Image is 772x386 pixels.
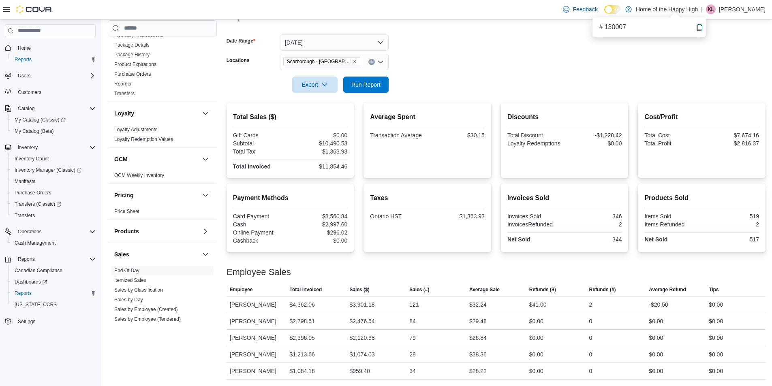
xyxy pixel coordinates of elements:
[649,286,686,293] span: Average Refund
[233,140,289,147] div: Subtotal
[696,24,703,31] svg: Info
[233,229,289,236] div: Online Payment
[15,227,45,237] button: Operations
[15,43,34,53] a: Home
[507,213,563,220] div: Invoices Sold
[352,59,357,64] button: Remove Scarborough - Morningside Crossing - Fire & Flower from selection in this group
[114,227,139,235] h3: Products
[11,177,38,186] a: Manifests
[704,213,759,220] div: 519
[15,87,96,97] span: Customers
[114,90,135,97] span: Transfers
[11,199,96,209] span: Transfers (Classic)
[11,238,96,248] span: Cash Management
[15,56,32,63] span: Reports
[227,57,250,64] label: Locations
[292,148,347,155] div: $1,363.93
[227,363,287,379] div: [PERSON_NAME]
[469,286,500,293] span: Average Sale
[114,306,178,313] span: Sales by Employee (Created)
[114,208,139,215] span: Price Sheet
[8,114,99,126] a: My Catalog (Classic)
[429,213,485,220] div: $1,363.93
[114,136,173,142] a: Loyalty Redemption Values
[201,109,210,118] button: Loyalty
[709,333,723,343] div: $0.00
[709,300,723,309] div: $0.00
[349,316,374,326] div: $2,476.54
[227,296,287,313] div: [PERSON_NAME]
[349,366,370,376] div: $959.40
[507,193,622,203] h2: Invoices Sold
[649,350,663,359] div: $0.00
[644,132,700,139] div: Total Cost
[230,286,253,293] span: Employee
[2,86,99,98] button: Customers
[5,39,96,348] nav: Complex example
[566,236,622,243] div: 344
[8,54,99,65] button: Reports
[114,307,178,312] a: Sales by Employee (Created)
[290,366,315,376] div: $1,084.18
[507,221,563,228] div: InvoicesRefunded
[233,148,289,155] div: Total Tax
[292,221,347,228] div: $2,997.60
[11,211,96,220] span: Transfers
[114,52,150,58] a: Package History
[227,330,287,346] div: [PERSON_NAME]
[469,366,487,376] div: $28.22
[429,132,485,139] div: $30.15
[529,366,543,376] div: $0.00
[108,125,217,147] div: Loyalty
[11,55,35,64] a: Reports
[11,165,96,175] span: Inventory Manager (Classic)
[507,132,563,139] div: Total Discount
[589,366,592,376] div: 0
[292,237,347,244] div: $0.00
[114,191,199,199] button: Pricing
[233,132,289,139] div: Gift Cards
[11,300,60,309] a: [US_STATE] CCRS
[507,112,622,122] h2: Discounts
[409,366,416,376] div: 34
[11,55,96,64] span: Reports
[18,256,35,262] span: Reports
[8,126,99,137] button: My Catalog (Beta)
[636,4,698,14] p: Home of the Happy High
[469,333,487,343] div: $26.84
[469,300,487,309] div: $32.24
[114,61,156,68] span: Product Expirations
[599,22,626,32] span: # 130007
[11,177,96,186] span: Manifests
[2,254,99,265] button: Reports
[114,155,128,163] h3: OCM
[11,238,59,248] a: Cash Management
[566,132,622,139] div: -$1,228.42
[15,254,38,264] button: Reports
[108,171,217,183] div: OCM
[15,212,35,219] span: Transfers
[8,198,99,210] a: Transfers (Classic)
[114,51,150,58] span: Package History
[114,268,139,273] a: End Of Day
[114,267,139,274] span: End Of Day
[566,221,622,228] div: 2
[292,163,347,170] div: $11,854.46
[233,221,289,228] div: Cash
[706,4,716,14] div: Kiera Laughton
[18,144,38,151] span: Inventory
[233,163,271,170] strong: Total Invoiced
[114,71,151,77] span: Purchase Orders
[201,250,210,259] button: Sales
[15,156,49,162] span: Inventory Count
[233,112,348,122] h2: Total Sales ($)
[370,213,426,220] div: Ontario HST
[8,176,99,187] button: Manifests
[8,187,99,198] button: Purchase Orders
[589,350,592,359] div: 0
[649,333,663,343] div: $0.00
[349,350,374,359] div: $1,074.03
[15,316,96,326] span: Settings
[15,71,96,81] span: Users
[11,277,96,287] span: Dashboards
